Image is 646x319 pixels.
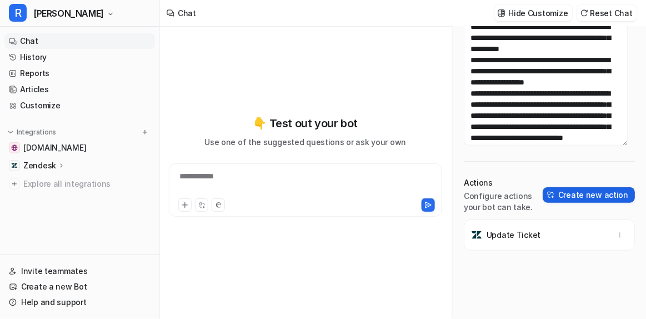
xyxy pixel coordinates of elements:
p: Integrations [17,128,56,137]
p: Actions [464,177,543,188]
img: swyfthome.com [11,144,18,151]
button: Reset Chat [577,5,637,21]
button: Create new action [543,187,635,203]
p: Configure actions your bot can take. [464,191,543,213]
a: History [4,49,155,65]
p: Update Ticket [487,230,540,241]
p: 👇 Test out your bot [253,115,358,132]
a: swyfthome.com[DOMAIN_NAME] [4,140,155,156]
span: R [9,4,27,22]
span: [PERSON_NAME] [33,6,104,21]
a: Help and support [4,295,155,310]
img: menu_add.svg [141,128,149,136]
a: Reports [4,66,155,81]
p: Zendesk [23,160,56,171]
img: Zendesk [11,162,18,169]
a: Articles [4,82,155,97]
img: customize [498,9,505,17]
p: Hide Customize [509,7,568,19]
img: expand menu [7,128,14,136]
span: [DOMAIN_NAME] [23,142,86,153]
img: explore all integrations [9,178,20,190]
a: Create a new Bot [4,279,155,295]
img: Update Ticket icon [471,230,482,241]
img: reset [580,9,588,17]
button: Hide Customize [494,5,573,21]
div: Chat [178,7,196,19]
a: Customize [4,98,155,113]
a: Explore all integrations [4,176,155,192]
span: Explore all integrations [23,175,151,193]
img: create-action-icon.svg [547,191,555,199]
a: Chat [4,33,155,49]
button: Integrations [4,127,59,138]
a: Invite teammates [4,263,155,279]
p: Use one of the suggested questions or ask your own [204,136,406,148]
